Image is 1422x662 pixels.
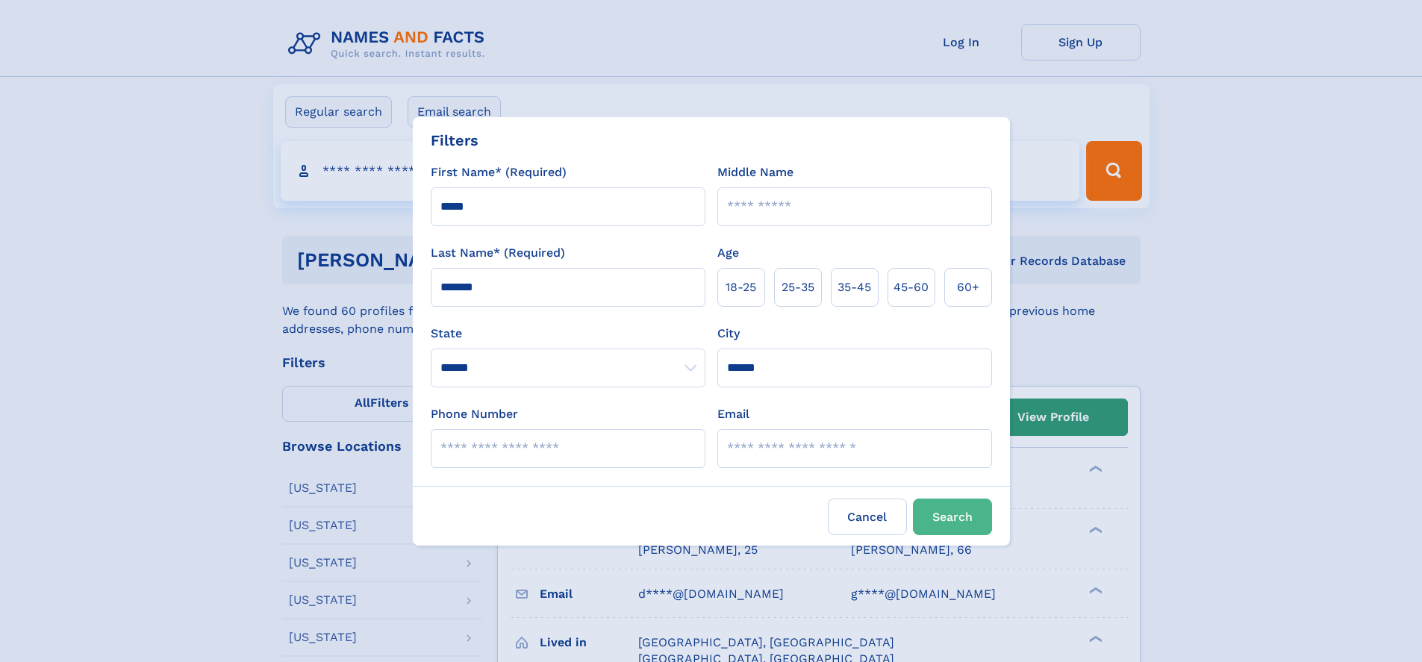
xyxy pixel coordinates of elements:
label: State [431,325,705,343]
label: Middle Name [717,163,793,181]
label: Age [717,244,739,262]
label: Cancel [828,499,907,535]
label: Email [717,405,749,423]
span: 45‑60 [894,278,929,296]
div: Filters [431,129,478,152]
label: First Name* (Required) [431,163,567,181]
button: Search [913,499,992,535]
label: City [717,325,740,343]
span: 25‑35 [782,278,814,296]
span: 60+ [957,278,979,296]
label: Last Name* (Required) [431,244,565,262]
label: Phone Number [431,405,518,423]
span: 35‑45 [838,278,871,296]
span: 18‑25 [726,278,756,296]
